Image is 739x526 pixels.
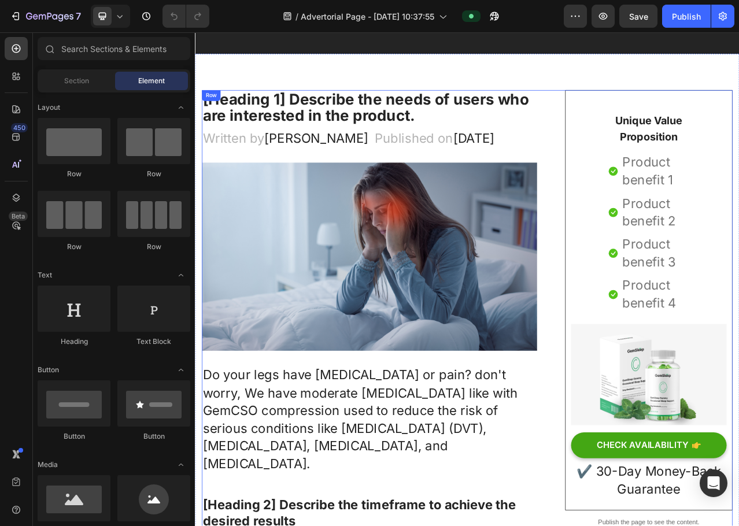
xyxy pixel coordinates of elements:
div: Undo/Redo [162,5,209,28]
div: Button [38,431,110,442]
button: Save [619,5,657,28]
div: Row [117,242,190,252]
p: Product benefit 4 [545,312,628,357]
span: Layout [38,102,60,113]
span: Toggle open [172,455,190,474]
iframe: Design area [195,32,739,526]
p: Published on [229,124,382,147]
span: Section [64,76,89,86]
span: Text [38,270,52,280]
p: 7 [76,9,81,23]
div: Text Block [117,336,190,347]
input: Search Sections & Elements [38,37,190,60]
p: Product benefit 2 [545,208,628,253]
div: Open Intercom Messenger [700,469,727,497]
span: Advertorial Page - [DATE] 10:37:55 [301,10,434,23]
div: Row [38,169,110,179]
div: 450 [11,123,28,132]
div: Row [11,76,30,86]
span: / [295,10,298,23]
span: [DATE] [329,125,382,145]
button: Publish [662,5,711,28]
div: Beta [9,212,28,221]
p: Product benefit 3 [545,260,628,305]
p: Unique Value Proposition [529,103,628,143]
span: Media [38,460,58,470]
p: Product benefit 1 [545,155,628,200]
img: Alt Image [479,372,678,501]
div: Publish [672,10,701,23]
div: Row [117,169,190,179]
button: 7 [5,5,86,28]
span: Save [629,12,648,21]
span: Toggle open [172,266,190,284]
span: Button [38,365,59,375]
div: Row [38,242,110,252]
img: Alt Image [9,166,436,406]
div: Heading [38,336,110,347]
div: Button [117,431,190,442]
span: Toggle open [172,361,190,379]
span: Element [138,76,165,86]
span: Toggle open [172,98,190,117]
